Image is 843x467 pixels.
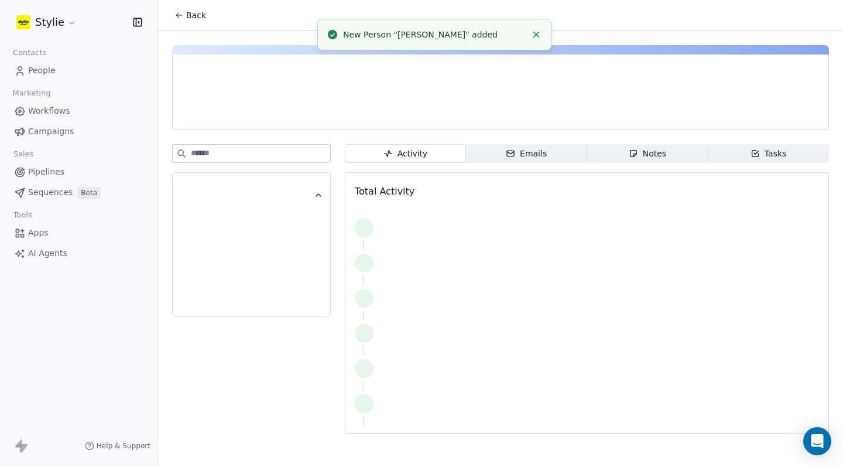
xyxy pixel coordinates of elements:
span: Beta [77,187,101,199]
a: Pipelines [9,162,148,182]
a: AI Agents [9,244,148,263]
div: Notes [629,148,666,160]
a: Apps [9,223,148,243]
button: Stylie [14,12,79,32]
img: stylie-square-yellow.svg [16,15,30,29]
a: SequencesBeta [9,183,148,202]
span: People [28,64,56,77]
span: Sales [8,145,39,163]
span: Contacts [8,44,52,62]
button: Close toast [529,27,544,42]
span: Help & Support [97,441,150,451]
span: Workflows [28,105,70,117]
div: Emails [506,148,547,160]
span: Campaigns [28,125,74,138]
div: New Person "[PERSON_NAME]" added [343,29,526,41]
div: Open Intercom Messenger [803,427,831,455]
a: Workflows [9,101,148,121]
div: Tasks [751,148,787,160]
a: People [9,61,148,80]
a: Help & Support [85,441,150,451]
span: Back [186,9,206,21]
span: Stylie [35,15,64,30]
span: Total Activity [355,186,414,197]
button: Back [167,5,213,26]
span: AI Agents [28,247,67,260]
span: Apps [28,227,49,239]
span: Marketing [8,84,56,102]
span: Pipelines [28,166,64,178]
span: Tools [8,206,37,224]
span: Sequences [28,186,73,199]
a: Campaigns [9,122,148,141]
